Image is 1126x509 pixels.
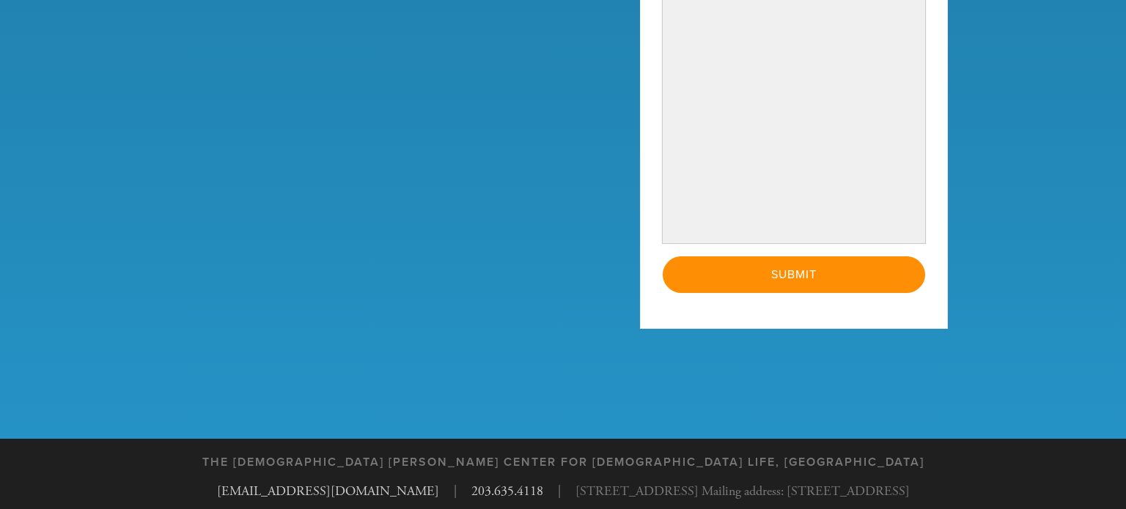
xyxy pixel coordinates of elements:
input: Submit [663,256,925,293]
span: [STREET_ADDRESS] Mailing address: [STREET_ADDRESS] [575,481,910,501]
span: | [558,481,561,501]
h3: The [DEMOGRAPHIC_DATA] [PERSON_NAME] Center for [DEMOGRAPHIC_DATA] Life, [GEOGRAPHIC_DATA] [202,456,924,469]
a: [EMAIL_ADDRESS][DOMAIN_NAME] [217,483,439,499]
span: | [454,481,457,501]
a: 203.635.4118 [471,483,543,499]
